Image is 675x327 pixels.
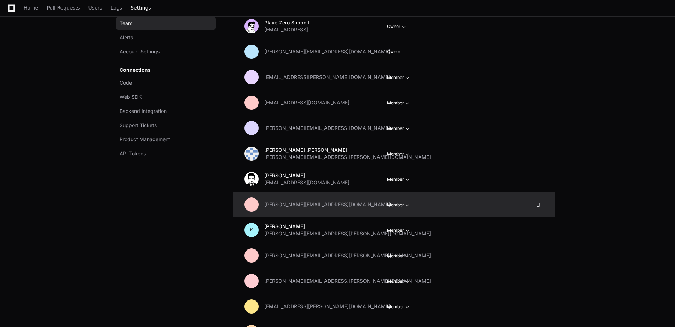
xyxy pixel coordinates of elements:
p: [PERSON_NAME] [264,223,431,230]
a: Web SDK [116,91,216,103]
span: Logs [111,6,122,10]
button: Member [387,278,411,285]
a: Product Management [116,133,216,146]
span: [PERSON_NAME][EMAIL_ADDRESS][PERSON_NAME][DOMAIN_NAME] [264,230,431,237]
button: Member [387,125,411,132]
span: Home [24,6,38,10]
button: Member [387,99,411,107]
p: [PERSON_NAME] [PERSON_NAME] [264,147,431,154]
span: Pull Requests [47,6,80,10]
a: API Tokens [116,147,216,160]
button: Member [387,74,411,81]
span: [EMAIL_ADDRESS][PERSON_NAME][DOMAIN_NAME] [264,303,390,310]
button: Member [387,201,411,208]
span: [PERSON_NAME][EMAIL_ADDRESS][PERSON_NAME][DOMAIN_NAME] [264,252,431,259]
img: avatar [244,19,259,33]
span: Web SDK [120,93,142,101]
span: [PERSON_NAME][EMAIL_ADDRESS][PERSON_NAME][DOMAIN_NAME] [264,154,431,161]
span: Settings [131,6,151,10]
a: Alerts [116,31,216,44]
span: Users [88,6,102,10]
button: Member [387,150,411,157]
button: Member [387,227,411,234]
h1: K [250,227,253,233]
span: Code [120,79,132,86]
span: [PERSON_NAME][EMAIL_ADDRESS][DOMAIN_NAME] [264,201,390,208]
span: [EMAIL_ADDRESS][DOMAIN_NAME] [264,99,350,106]
button: Owner [387,23,408,30]
span: [PERSON_NAME][EMAIL_ADDRESS][DOMAIN_NAME] [264,125,390,132]
button: Member [387,252,411,259]
button: Member [387,176,411,183]
a: Backend Integration [116,105,216,117]
span: [EMAIL_ADDRESS][PERSON_NAME][DOMAIN_NAME] [264,74,390,81]
p: [PERSON_NAME] [264,172,350,179]
p: PlayerZero Support [264,19,310,26]
span: Support Tickets [120,122,157,129]
button: Member [387,303,411,310]
a: Team [116,17,216,30]
span: Owner [387,49,400,54]
span: API Tokens [120,150,146,157]
span: Team [120,20,132,27]
span: Alerts [120,34,133,41]
span: Account Settings [120,48,160,55]
img: 173912707 [244,172,259,186]
span: [EMAIL_ADDRESS][DOMAIN_NAME] [264,179,350,186]
a: Account Settings [116,45,216,58]
span: [PERSON_NAME][EMAIL_ADDRESS][PERSON_NAME][DOMAIN_NAME] [264,277,431,285]
span: Product Management [120,136,170,143]
a: Support Tickets [116,119,216,132]
a: Code [116,76,216,89]
img: 168196587 [244,147,259,161]
span: [EMAIL_ADDRESS] [264,26,308,33]
span: Backend Integration [120,108,167,115]
span: [PERSON_NAME][EMAIL_ADDRESS][DOMAIN_NAME] [264,48,390,55]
